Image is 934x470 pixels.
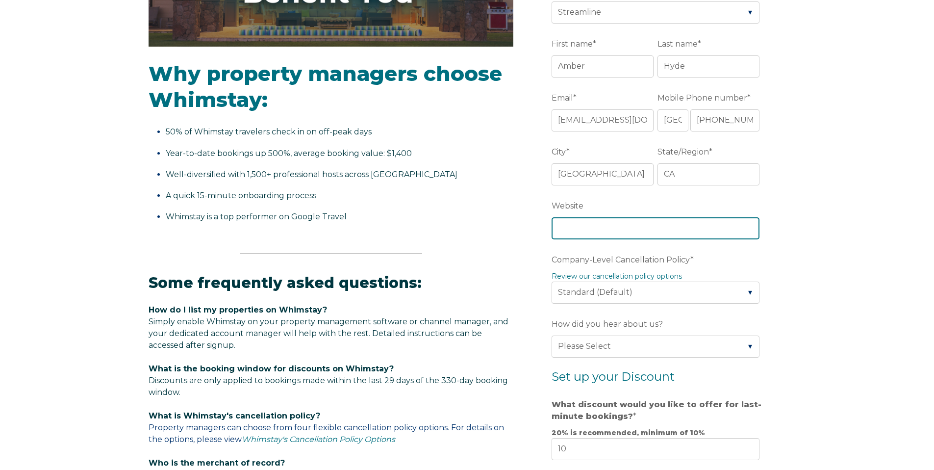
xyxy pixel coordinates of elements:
p: Property managers can choose from four flexible cancellation policy options. For details on the o... [149,410,513,445]
span: What is the booking window for discounts on Whimstay? [149,364,394,373]
strong: 20% is recommended, minimum of 10% [552,428,705,437]
span: Set up your Discount [552,369,675,384]
span: Last name [657,36,698,52]
span: Whimstay is a top performer on Google Travel [166,212,347,221]
span: Email [552,90,573,105]
a: Review our cancellation policy options [552,272,682,281]
span: Well-diversified with 1,500+ professional hosts across [GEOGRAPHIC_DATA] [166,170,457,179]
span: Discounts are only applied to bookings made within the last 29 days of the 330-day booking window. [149,376,508,397]
span: How did you hear about us? [552,316,663,332]
span: First name [552,36,593,52]
span: Some frequently asked questions: [149,274,422,292]
span: 50% of Whimstay travelers check in on off-peak days [166,127,372,136]
span: Who is the merchant of record? [149,458,285,468]
strong: What discount would you like to offer for last-minute bookings? [552,400,761,421]
span: Website [552,198,583,213]
span: What is Whimstay's cancellation policy? [149,411,320,420]
span: Why property managers choose Whimstay: [149,61,502,112]
span: Mobile Phone number [657,90,747,105]
span: Year-to-date bookings up 500%, average booking value: $1,400 [166,149,412,158]
span: How do I list my properties on Whimstay? [149,305,327,314]
span: City [552,144,566,159]
span: State/Region [657,144,709,159]
span: Simply enable Whimstay on your property management software or channel manager, and your dedicate... [149,317,508,350]
span: Company-Level Cancellation Policy [552,252,690,267]
span: A quick 15-minute onboarding process [166,191,316,200]
a: Whimstay's Cancellation Policy Options [242,435,395,444]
